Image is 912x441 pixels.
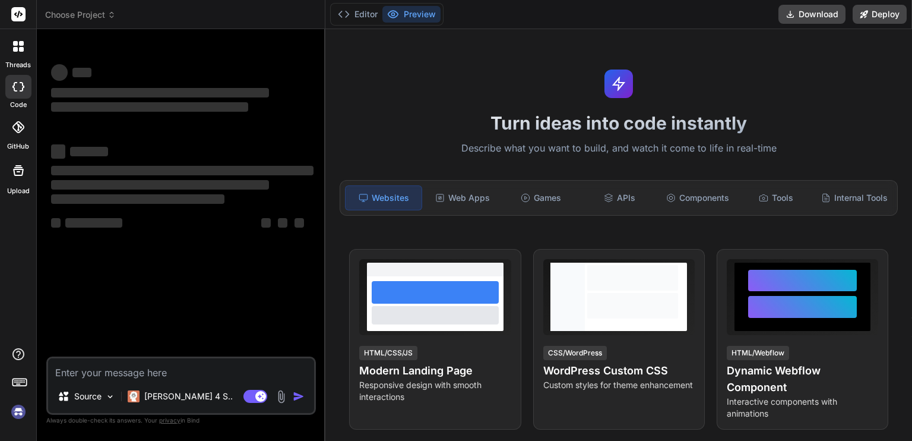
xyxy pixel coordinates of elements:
p: Interactive components with animations [727,396,878,420]
p: Always double-check its answers. Your in Bind [46,415,316,426]
div: APIs [581,185,657,210]
span: ‌ [278,218,287,228]
p: Source [74,390,102,402]
div: Tools [738,185,814,210]
div: Websites [345,185,422,210]
button: Preview [382,6,441,23]
label: code [10,100,27,110]
span: ‌ [51,180,269,190]
span: ‌ [72,68,91,77]
label: Upload [7,186,30,196]
h4: Dynamic Webflow Component [727,363,878,396]
span: ‌ [51,218,61,228]
span: ‌ [70,147,108,156]
img: attachment [274,390,288,404]
div: HTML/CSS/JS [359,346,417,360]
div: HTML/Webflow [727,346,789,360]
span: ‌ [51,194,224,204]
div: Internal Tools [816,185,892,210]
span: ‌ [51,102,248,112]
span: ‌ [65,218,122,228]
span: ‌ [51,88,269,97]
div: CSS/WordPress [543,346,607,360]
button: Download [778,5,845,24]
span: Choose Project [45,9,116,21]
span: ‌ [261,218,271,228]
div: Components [660,185,736,210]
p: [PERSON_NAME] 4 S.. [144,390,233,402]
h4: Modern Landing Page [359,363,511,379]
h1: Turn ideas into code instantly [332,112,905,134]
span: ‌ [294,218,304,228]
p: Custom styles for theme enhancement [543,379,695,391]
button: Deploy [853,5,907,24]
label: GitHub [7,141,29,152]
p: Describe what you want to build, and watch it come to life in real-time [332,141,905,156]
div: Games [503,185,579,210]
img: Claude 4 Sonnet [128,390,140,402]
p: Responsive design with smooth interactions [359,379,511,403]
h4: WordPress Custom CSS [543,363,695,379]
img: Pick Models [105,392,115,402]
button: Editor [333,6,382,23]
label: threads [5,60,31,70]
img: icon [293,390,305,402]
div: Web Apps [425,185,501,210]
img: signin [8,402,28,422]
span: ‌ [51,144,65,159]
span: ‌ [51,64,68,81]
span: ‌ [51,166,313,175]
span: privacy [159,417,180,424]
